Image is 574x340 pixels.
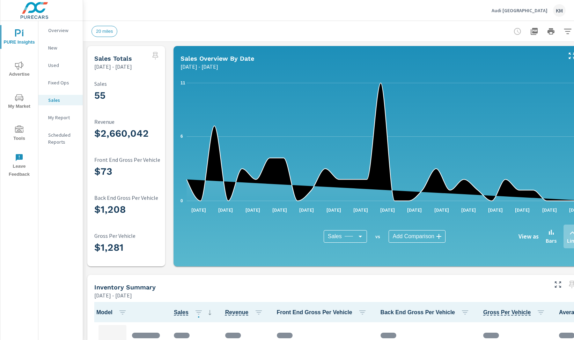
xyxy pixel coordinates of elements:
[94,291,132,300] p: [DATE] - [DATE]
[348,206,373,213] p: [DATE]
[48,27,77,34] p: Overview
[492,7,547,14] p: Audi [GEOGRAPHIC_DATA]
[181,62,218,71] p: [DATE] - [DATE]
[48,44,77,51] p: New
[174,308,189,317] span: Number of vehicles sold by the dealership over the selected date range. [Source: This data is sou...
[546,236,557,245] p: Bars
[94,128,186,139] h3: $2,660,042
[402,206,427,213] p: [DATE]
[38,130,83,147] div: Scheduled Reports
[552,279,564,290] button: Make Fullscreen
[2,153,36,179] span: Leave Feedback
[94,195,186,201] p: Back End Gross Per Vehicle
[389,230,446,243] div: Add Comparison
[181,198,183,203] text: 0
[48,62,77,69] p: Used
[181,55,254,62] h5: Sales Overview By Date
[48,131,77,145] p: Scheduled Reports
[94,233,186,239] p: Gross Per Vehicle
[94,242,186,254] h3: $1,281
[367,233,389,240] p: vs
[96,308,130,317] span: Model
[225,308,249,317] span: Total sales revenue over the selected date range. [Source: This data is sourced from the dealer’s...
[181,134,183,139] text: 6
[267,206,292,213] p: [DATE]
[48,114,77,121] p: My Report
[94,204,186,216] h3: $1,208
[94,55,132,62] h5: Sales Totals
[38,25,83,36] div: Overview
[483,308,548,317] span: Gross Per Vehicle
[2,93,36,111] span: My Market
[0,21,38,181] div: nav menu
[510,206,535,213] p: [DATE]
[277,308,369,317] span: Front End Gross Per Vehicle
[94,166,186,177] h3: $73
[483,308,531,317] span: Average gross profit generated by the dealership for each vehicle sold over the selected date ran...
[322,206,346,213] p: [DATE]
[38,60,83,70] div: Used
[544,24,558,38] button: Print Report
[94,157,186,163] p: Front End Gross Per Vehicle
[2,126,36,143] span: Tools
[174,308,214,317] span: Sales
[38,43,83,53] div: New
[48,79,77,86] p: Fixed Ops
[186,206,211,213] p: [DATE]
[429,206,454,213] p: [DATE]
[518,233,539,240] h6: View as
[241,206,265,213] p: [DATE]
[94,90,186,101] h3: 55
[2,29,36,46] span: PURE Insights
[483,206,508,213] p: [DATE]
[393,233,434,240] span: Add Comparison
[537,206,562,213] p: [DATE]
[92,29,117,34] span: 20 miles
[94,284,156,291] h5: Inventory Summary
[181,81,185,85] text: 11
[225,308,266,317] span: Revenue
[48,97,77,104] p: Sales
[527,24,541,38] button: "Export Report to PDF"
[381,308,472,317] span: Back End Gross Per Vehicle
[328,233,342,240] span: Sales
[94,119,186,125] p: Revenue
[94,81,186,87] p: Sales
[553,4,566,17] div: KM
[150,50,161,61] span: Select a preset date range to save this widget
[324,230,367,243] div: Sales
[294,206,319,213] p: [DATE]
[94,62,132,71] p: [DATE] - [DATE]
[456,206,481,213] p: [DATE]
[2,61,36,78] span: Advertise
[213,206,238,213] p: [DATE]
[38,112,83,123] div: My Report
[38,77,83,88] div: Fixed Ops
[375,206,400,213] p: [DATE]
[38,95,83,105] div: Sales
